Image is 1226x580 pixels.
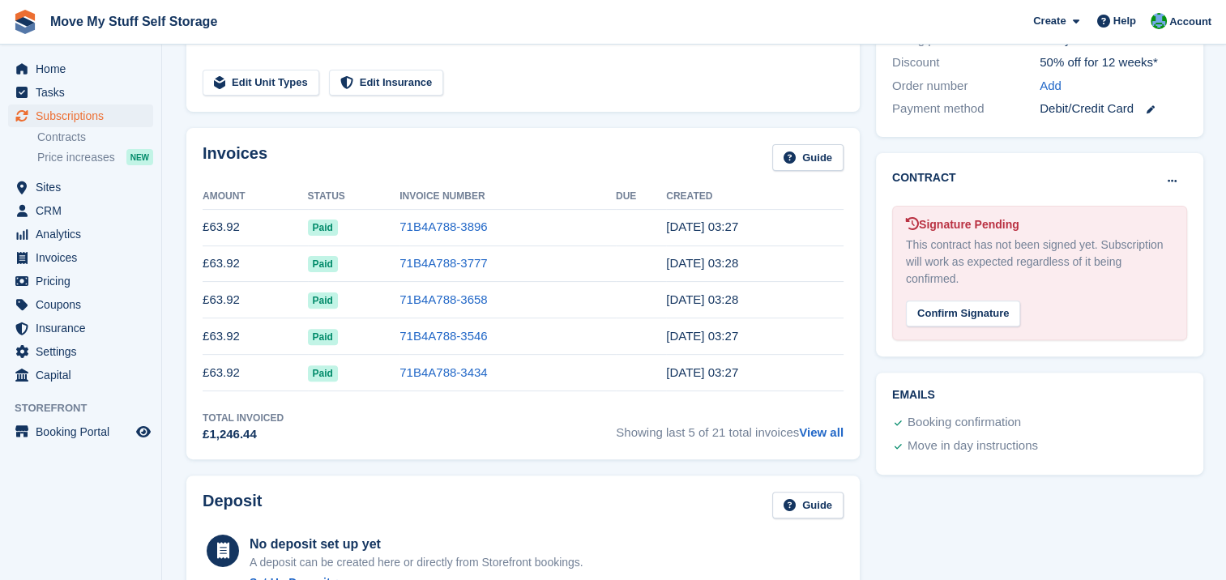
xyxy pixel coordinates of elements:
[908,413,1021,433] div: Booking confirmation
[36,293,133,316] span: Coupons
[126,149,153,165] div: NEW
[399,292,487,306] a: 71B4A788-3658
[1040,100,1187,118] div: Debit/Credit Card
[37,148,153,166] a: Price increases NEW
[308,184,400,210] th: Status
[8,58,153,80] a: menu
[892,389,1187,402] h2: Emails
[203,411,284,425] div: Total Invoiced
[203,492,262,518] h2: Deposit
[203,425,284,444] div: £1,246.44
[134,422,153,441] a: Preview store
[8,317,153,339] a: menu
[892,53,1040,72] div: Discount
[1040,53,1187,72] div: 50% off for 12 weeks*
[8,293,153,316] a: menu
[399,184,616,210] th: Invoice Number
[908,437,1038,456] div: Move in day instructions
[772,144,844,171] a: Guide
[250,535,583,554] div: No deposit set up yet
[906,301,1020,327] div: Confirm Signature
[399,220,487,233] a: 71B4A788-3896
[906,296,1020,310] a: Confirm Signature
[203,70,319,96] a: Edit Unit Types
[1169,14,1211,30] span: Account
[308,365,338,382] span: Paid
[308,256,338,272] span: Paid
[666,256,738,270] time: 2025-08-06 02:28:21 UTC
[36,317,133,339] span: Insurance
[1151,13,1167,29] img: Dan
[36,81,133,104] span: Tasks
[329,70,444,96] a: Edit Insurance
[906,237,1173,288] div: This contract has not been signed yet. Subscription will work as expected regardless of it being ...
[8,340,153,363] a: menu
[772,492,844,518] a: Guide
[36,176,133,198] span: Sites
[892,169,956,186] h2: Contract
[36,270,133,292] span: Pricing
[203,355,308,391] td: £63.92
[1040,77,1062,96] a: Add
[203,245,308,282] td: £63.92
[399,365,487,379] a: 71B4A788-3434
[250,554,583,571] p: A deposit can be created here or directly from Storefront bookings.
[399,329,487,343] a: 71B4A788-3546
[308,329,338,345] span: Paid
[37,150,115,165] span: Price increases
[203,184,308,210] th: Amount
[399,256,487,270] a: 71B4A788-3777
[8,176,153,198] a: menu
[799,425,844,439] a: View all
[8,223,153,245] a: menu
[203,318,308,355] td: £63.92
[1113,13,1136,29] span: Help
[892,100,1040,118] div: Payment method
[1033,13,1066,29] span: Create
[203,209,308,245] td: £63.92
[616,411,844,444] span: Showing last 5 of 21 total invoices
[666,365,738,379] time: 2025-05-14 02:27:48 UTC
[36,364,133,386] span: Capital
[892,77,1040,96] div: Order number
[666,220,738,233] time: 2025-09-03 02:27:36 UTC
[8,104,153,127] a: menu
[203,144,267,171] h2: Invoices
[8,270,153,292] a: menu
[616,184,666,210] th: Due
[906,216,1173,233] div: Signature Pending
[666,329,738,343] time: 2025-06-11 02:27:51 UTC
[8,199,153,222] a: menu
[8,364,153,386] a: menu
[37,130,153,145] a: Contracts
[15,400,161,416] span: Storefront
[666,292,738,306] time: 2025-07-09 02:28:05 UTC
[8,81,153,104] a: menu
[36,58,133,80] span: Home
[36,104,133,127] span: Subscriptions
[308,220,338,236] span: Paid
[36,199,133,222] span: CRM
[36,223,133,245] span: Analytics
[8,420,153,443] a: menu
[36,420,133,443] span: Booking Portal
[308,292,338,309] span: Paid
[36,246,133,269] span: Invoices
[8,246,153,269] a: menu
[13,10,37,34] img: stora-icon-8386f47178a22dfd0bd8f6a31ec36ba5ce8667c1dd55bd0f319d3a0aa187defe.svg
[44,8,224,35] a: Move My Stuff Self Storage
[203,282,308,318] td: £63.92
[36,340,133,363] span: Settings
[666,184,844,210] th: Created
